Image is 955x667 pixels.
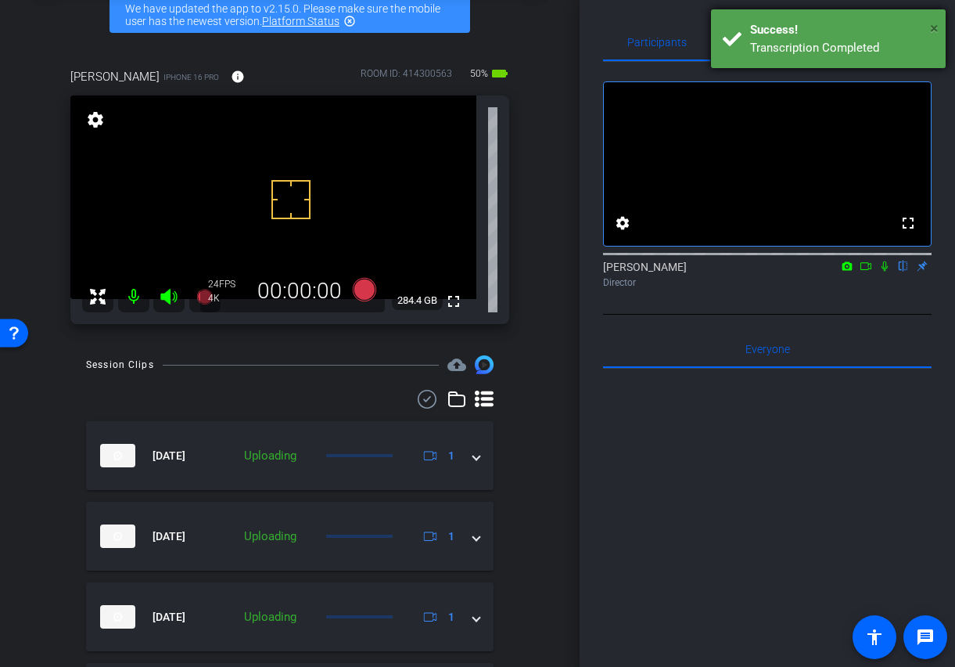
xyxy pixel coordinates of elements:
mat-expansion-panel-header: thumb-nail[DATE]Uploading1 [86,582,494,651]
div: Uploading [236,528,304,546]
span: Everyone [745,344,790,355]
mat-icon: settings [84,110,106,129]
mat-icon: settings [613,214,632,233]
span: × [930,19,939,38]
span: 284.4 GB [392,291,443,310]
img: thumb-nail [100,444,135,467]
div: Director [603,276,932,290]
mat-icon: flip [894,258,913,272]
mat-icon: cloud_upload [447,355,466,374]
span: [DATE] [153,528,185,545]
span: 1 [448,528,454,545]
img: Session clips [475,355,494,374]
span: [PERSON_NAME] [70,68,160,85]
span: [DATE] [153,609,185,626]
img: thumb-nail [100,525,135,548]
div: ROOM ID: 414300563 [361,67,452,89]
div: [PERSON_NAME] [603,259,932,290]
mat-icon: message [916,628,935,647]
mat-icon: battery_std [490,64,509,83]
mat-icon: fullscreen [899,214,917,233]
div: Success! [750,21,934,39]
div: Transcription Completed [750,39,934,57]
div: 4K [208,292,247,305]
span: FPS [219,279,235,290]
mat-icon: fullscreen [444,292,463,311]
span: [DATE] [153,448,185,464]
img: thumb-nail [100,605,135,629]
div: Uploading [236,447,304,465]
mat-icon: accessibility [865,628,884,647]
div: 00:00:00 [247,278,352,305]
span: Participants [627,37,687,48]
mat-expansion-panel-header: thumb-nail[DATE]Uploading1 [86,421,494,490]
button: Close [930,16,939,40]
div: Session Clips [86,357,154,373]
span: 1 [448,448,454,464]
div: Uploading [236,608,304,626]
span: 1 [448,609,454,626]
mat-expansion-panel-header: thumb-nail[DATE]Uploading1 [86,502,494,571]
span: 50% [468,61,490,86]
mat-icon: info [231,70,245,84]
span: Destinations for your clips [447,355,466,374]
a: Platform Status [262,15,339,27]
span: iPhone 16 Pro [163,71,219,83]
div: 24 [208,278,247,290]
mat-icon: highlight_off [343,15,356,27]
